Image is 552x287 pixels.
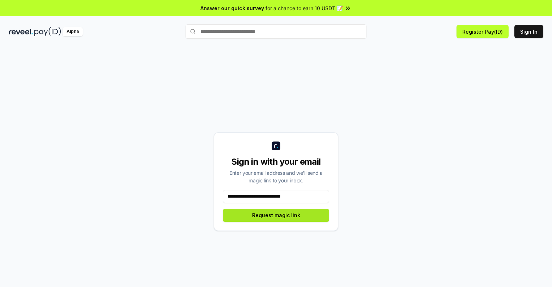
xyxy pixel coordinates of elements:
div: Enter your email address and we’ll send a magic link to your inbox. [223,169,329,184]
img: logo_small [272,142,280,150]
span: Answer our quick survey [200,4,264,12]
img: pay_id [34,27,61,36]
button: Request magic link [223,209,329,222]
button: Sign In [514,25,543,38]
button: Register Pay(ID) [457,25,509,38]
img: reveel_dark [9,27,33,36]
div: Alpha [63,27,83,36]
div: Sign in with your email [223,156,329,168]
span: for a chance to earn 10 USDT 📝 [266,4,343,12]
